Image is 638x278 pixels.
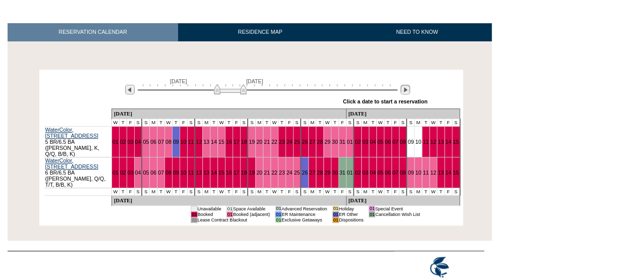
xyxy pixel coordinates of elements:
[150,170,156,176] a: 06
[143,139,149,145] a: 05
[233,206,270,211] td: Space Available
[384,188,391,195] td: T
[158,139,164,145] a: 07
[197,206,221,211] td: Unavailable
[125,85,135,94] img: Previous
[256,188,263,195] td: M
[150,139,156,145] a: 06
[181,170,187,176] a: 10
[285,119,293,126] td: F
[384,119,391,126] td: T
[225,188,233,195] td: T
[178,23,342,41] a: RESIDENCE MAP
[302,139,308,145] a: 26
[399,188,407,195] td: S
[275,211,281,217] td: 01
[309,119,316,126] td: M
[438,139,444,145] a: 13
[142,188,149,195] td: S
[218,170,224,176] a: 15
[143,170,149,176] a: 05
[180,119,187,126] td: F
[415,126,422,157] td: 10
[339,139,345,145] a: 31
[281,206,327,211] td: Advanced Reservation
[377,139,383,145] a: 05
[316,119,324,126] td: T
[385,170,391,176] a: 06
[285,188,293,195] td: F
[278,188,285,195] td: T
[377,119,384,126] td: W
[264,170,270,176] a: 21
[286,170,293,176] a: 24
[256,119,263,126] td: M
[293,119,301,126] td: S
[44,126,112,157] td: 5 BR/6.5 BA ([PERSON_NAME], K, Q/Q, B/B, K)
[392,170,398,176] a: 07
[128,170,134,176] a: 03
[135,139,141,145] a: 04
[294,170,300,176] a: 25
[423,170,429,176] a: 11
[385,139,391,145] a: 06
[120,170,126,176] a: 02
[150,119,157,126] td: M
[369,188,377,195] td: T
[157,119,165,126] td: T
[111,119,119,126] td: W
[369,211,375,217] td: 01
[301,119,308,126] td: S
[400,85,410,94] img: Next
[180,188,187,195] td: F
[408,170,414,176] a: 09
[362,188,369,195] td: M
[150,188,157,195] td: M
[354,188,361,195] td: S
[263,188,271,195] td: T
[203,170,209,176] a: 13
[430,139,436,145] a: 12
[317,170,323,176] a: 28
[444,188,452,195] td: F
[324,170,330,176] a: 29
[226,139,232,145] a: 16
[187,188,195,195] td: S
[158,170,164,176] a: 07
[191,217,197,223] td: 01
[324,188,331,195] td: W
[226,206,233,211] td: 01
[279,170,285,176] a: 23
[263,119,271,126] td: T
[172,119,180,126] td: T
[294,139,300,145] a: 25
[241,139,247,145] a: 18
[286,139,293,145] a: 24
[188,170,194,176] a: 11
[191,206,197,211] td: 01
[415,188,422,195] td: M
[197,211,221,217] td: Booked
[241,170,247,176] a: 18
[218,139,224,145] a: 15
[225,119,233,126] td: T
[346,119,354,126] td: S
[234,139,240,145] a: 17
[338,119,346,126] td: F
[187,119,195,126] td: S
[210,188,218,195] td: T
[422,119,430,126] td: T
[343,98,428,104] div: Click a date to start a reservation
[195,119,202,126] td: S
[430,119,437,126] td: W
[233,188,240,195] td: F
[127,119,134,126] td: F
[407,119,414,126] td: S
[332,217,338,223] td: 01
[354,119,361,126] td: S
[400,170,406,176] a: 08
[240,119,248,126] td: S
[370,170,376,176] a: 04
[111,108,346,119] td: [DATE]
[246,78,263,84] span: [DATE]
